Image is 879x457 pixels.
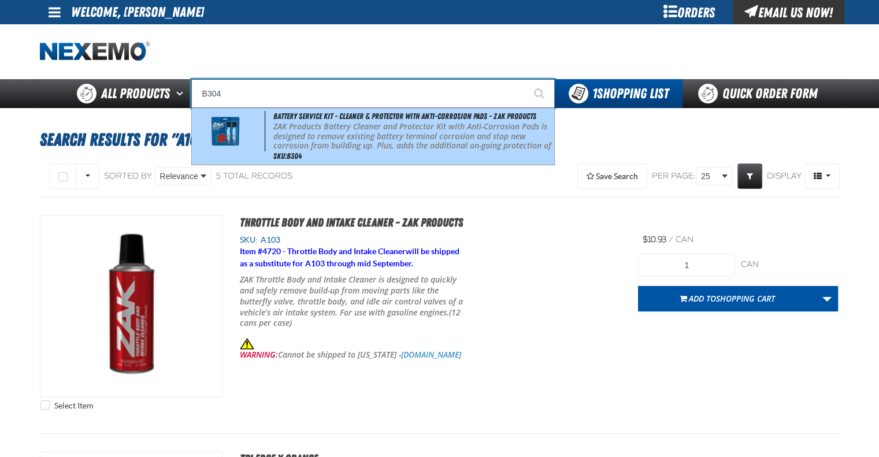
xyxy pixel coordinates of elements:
img: P65 Warning [240,338,254,350]
a: Home [40,42,150,62]
div: SKU: [240,235,621,246]
span: A103 [258,235,280,244]
button: Product Grid Views Toolbar [804,164,840,189]
span: Per page: [652,171,696,182]
span: can [676,235,693,244]
a: More Actions [816,286,838,311]
span: Save Search [596,172,638,181]
span: Relevance [160,170,198,183]
button: Open All Products pages [172,79,191,108]
span: Add to [689,293,775,304]
div: 5 total records [216,171,292,182]
button: Add toShopping Cart [638,286,817,311]
button: Rows selection options [76,164,99,189]
span: All Products [101,83,170,104]
img: 5b1158822e2c7765908170-b304_wo_nascar.png [199,111,252,151]
span: WARNING: [240,349,278,360]
span: Product Grid Views Toolbar [805,164,839,188]
img: Throttle Body and Intake Cleaner - ZAK Products [40,216,222,397]
a: Expand or Collapse Grid Filters [737,164,762,189]
span: Sorted By: [104,171,153,181]
input: Select Item [40,400,50,410]
input: Product Quantity [638,254,735,277]
h1: Search Results for "A103" [40,124,840,155]
a: [DOMAIN_NAME] [401,349,461,360]
button: Expand or Collapse Saved Search drop-down to save a search query [577,164,647,189]
div: can [741,259,838,270]
button: You have 1 Shopping List. Open to view details [555,79,683,108]
span: $10.93 [643,235,666,244]
: View Details of the Throttle Body and Intake Cleaner - ZAK Products [40,216,222,397]
span: Shopping List [592,86,669,102]
input: Search [191,79,555,108]
img: Nexemo logo [40,42,150,62]
strong: 1 [592,86,597,102]
span: Display: [767,171,803,181]
span: / [669,235,673,244]
p: Cannot be shipped to [US_STATE] - [240,338,469,360]
span: 25 [701,170,719,183]
span: Item # will be shipped as a substitute for A103 through mid September. [240,247,459,268]
a: Throttle Body and Intake Cleaner - ZAK Products [240,216,463,229]
span: Shopping Cart [716,293,775,304]
strong: 4720 - Throttle Body and Intake Cleaner [262,247,406,256]
label: Select Item [40,400,93,411]
p: ZAK Products Battery Cleaner and Protector Kit with Anti-Corrosion Pads is designed to remove exi... [273,122,551,161]
a: Quick Order Form [683,79,839,108]
p: ZAK Throttle Body and Intake Cleaner is designed to quickly and safely remove build-up from movin... [240,274,469,329]
span: SKU:B304 [273,151,302,161]
span: Battery Service Kit - Cleaner & Protector with Anti-Corrosion Pads - ZAK Products [273,112,536,121]
button: Start Searching [526,79,555,108]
